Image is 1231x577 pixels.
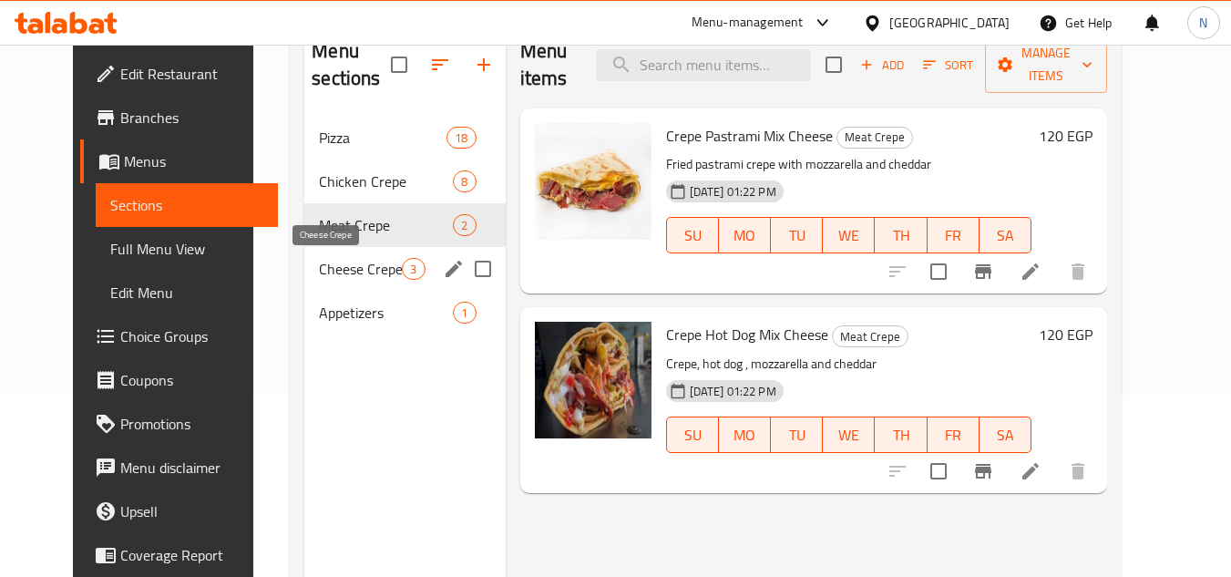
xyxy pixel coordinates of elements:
[319,127,446,149] span: Pizza
[919,252,958,291] span: Select to update
[1039,322,1093,347] h6: 120 EGP
[110,238,264,260] span: Full Menu View
[836,127,913,149] div: Meat Crepe
[666,321,828,348] span: Crepe Hot Dog Mix Cheese
[875,217,927,253] button: TH
[80,52,279,96] a: Edit Restaurant
[304,160,505,203] div: Chicken Crepe8
[96,227,279,271] a: Full Menu View
[454,304,475,322] span: 1
[304,108,505,342] nav: Menu sections
[666,122,833,149] span: Crepe Pastrami Mix Cheese
[682,383,784,400] span: [DATE] 01:22 PM
[120,369,264,391] span: Coupons
[1039,123,1093,149] h6: 120 EGP
[823,217,875,253] button: WE
[726,422,764,448] span: MO
[923,55,973,76] span: Sort
[110,282,264,304] span: Edit Menu
[778,422,816,448] span: TU
[120,544,264,566] span: Coverage Report
[935,422,972,448] span: FR
[882,422,919,448] span: TH
[96,271,279,314] a: Edit Menu
[911,51,985,79] span: Sort items
[666,153,1032,176] p: Fried pastrami crepe with mozzarella and cheddar
[596,49,811,81] input: search
[453,214,476,236] div: items
[454,217,475,234] span: 2
[985,36,1107,93] button: Manage items
[80,314,279,358] a: Choice Groups
[110,194,264,216] span: Sections
[403,261,424,278] span: 3
[120,457,264,479] span: Menu disclaimer
[120,325,264,347] span: Choice Groups
[312,37,390,92] h2: Menu sections
[666,417,719,453] button: SU
[462,43,506,87] button: Add section
[80,139,279,183] a: Menus
[319,170,453,192] span: Chicken Crepe
[453,170,476,192] div: items
[454,173,475,191] span: 8
[440,255,467,283] button: edit
[980,217,1031,253] button: SA
[832,325,908,347] div: Meat Crepe
[987,422,1024,448] span: SA
[889,13,1010,33] div: [GEOGRAPHIC_DATA]
[719,217,771,253] button: MO
[319,214,453,236] span: Meat Crepe
[980,417,1031,453] button: SA
[719,417,771,453] button: MO
[96,183,279,227] a: Sections
[304,116,505,160] div: Pizza18
[778,222,816,249] span: TU
[692,12,804,34] div: Menu-management
[520,37,575,92] h2: Menu items
[80,358,279,402] a: Coupons
[961,250,1005,294] button: Branch-specific-item
[918,51,978,79] button: Sort
[987,222,1024,249] span: SA
[875,417,927,453] button: TH
[446,127,476,149] div: items
[1199,13,1207,33] span: N
[935,222,972,249] span: FR
[830,422,867,448] span: WE
[120,500,264,522] span: Upsell
[319,258,402,280] span: Cheese Crepe
[857,55,907,76] span: Add
[304,247,505,291] div: Cheese Crepe3edit
[837,127,912,148] span: Meat Crepe
[919,452,958,490] span: Select to update
[1020,261,1041,283] a: Edit menu item
[853,51,911,79] span: Add item
[418,43,462,87] span: Sort sections
[120,107,264,129] span: Branches
[823,417,875,453] button: WE
[1056,449,1100,493] button: delete
[304,203,505,247] div: Meat Crepe2
[402,258,425,280] div: items
[453,302,476,324] div: items
[771,217,823,253] button: TU
[928,417,980,453] button: FR
[80,402,279,446] a: Promotions
[447,129,475,147] span: 18
[80,489,279,533] a: Upsell
[80,533,279,577] a: Coverage Report
[304,291,505,335] div: Appetizers1
[80,96,279,139] a: Branches
[120,63,264,85] span: Edit Restaurant
[666,353,1032,376] p: Crepe, hot dog , mozzarella and cheddar
[815,46,853,84] span: Select section
[830,222,867,249] span: WE
[319,302,453,324] span: Appetizers
[120,413,264,435] span: Promotions
[682,183,784,201] span: [DATE] 01:22 PM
